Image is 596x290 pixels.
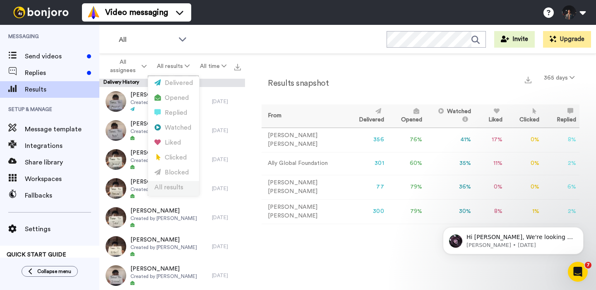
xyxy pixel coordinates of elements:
[506,199,543,224] td: 1 %
[99,174,245,203] a: [PERSON_NAME]Created by [PERSON_NAME][DATE]
[25,224,99,234] span: Settings
[262,79,329,88] h2: Results snapshot
[262,152,345,175] td: Ally Global Foundation
[25,157,99,167] span: Share library
[37,268,71,275] span: Collapse menu
[425,128,474,152] td: 41 %
[425,152,474,175] td: 35 %
[506,175,543,199] td: 0 %
[543,175,579,199] td: 6 %
[130,157,197,164] span: Created by [PERSON_NAME]
[154,123,193,133] div: Watched
[25,174,99,184] span: Workspaces
[151,59,195,74] button: All results
[525,77,531,83] img: export.svg
[543,31,591,48] button: Upgrade
[212,214,241,221] div: [DATE]
[262,128,345,152] td: [PERSON_NAME] [PERSON_NAME]
[154,183,193,192] div: All results
[506,128,543,152] td: 0 %
[262,104,345,128] th: From
[154,94,193,103] div: Opened
[585,262,591,268] span: 7
[106,120,126,141] img: d3707d59-4a1f-4c23-a5d9-293514a26e50-thumb.jpg
[130,178,197,186] span: [PERSON_NAME]
[101,55,151,78] button: All assignees
[99,232,245,261] a: [PERSON_NAME]Created by [PERSON_NAME][DATE]
[212,272,241,279] div: [DATE]
[494,31,535,48] button: Invite
[106,149,126,170] img: 25ed7dfb-4aaf-4566-b432-465ab4c61e79-thumb.jpg
[10,7,72,18] img: bj-logo-header-white.svg
[262,175,345,199] td: [PERSON_NAME] [PERSON_NAME]
[130,149,197,157] span: [PERSON_NAME]
[130,236,197,244] span: [PERSON_NAME]
[130,128,197,135] span: Created by [PERSON_NAME]
[22,266,78,277] button: Collapse menu
[154,79,193,88] div: Delivered
[25,68,84,78] span: Replies
[106,265,126,286] img: 771e8ba4-a39a-42ac-956a-8146444959df-thumb.jpg
[106,236,126,257] img: 01e1b12e-73ed-46f3-ae3a-18221bcf5937-thumb.jpg
[430,210,596,268] iframe: Intercom notifications message
[345,175,387,199] td: 77
[568,262,588,282] iframe: Intercom live chat
[119,35,174,45] span: All
[474,175,506,199] td: 0 %
[25,85,99,94] span: Results
[154,138,193,147] div: Liked
[154,168,193,177] div: Blocked
[543,199,579,224] td: 2 %
[425,104,474,128] th: Watched
[7,252,66,258] span: QUICK START GUIDE
[425,175,474,199] td: 36 %
[130,99,197,106] span: Created by [PERSON_NAME]
[474,128,506,152] td: 17 %
[130,244,197,251] span: Created by [PERSON_NAME]
[130,91,197,99] span: [PERSON_NAME]
[425,199,474,224] td: 30 %
[387,152,426,175] td: 60 %
[474,199,506,224] td: 8 %
[345,199,387,224] td: 300
[345,104,387,128] th: Delivered
[212,156,241,163] div: [DATE]
[25,191,99,201] span: Fallbacks
[106,91,126,112] img: 92847728-e4ac-414d-8734-7f988b1f17af-thumb.jpg
[195,59,232,74] button: All time
[232,60,243,72] button: Export all results that match these filters now.
[130,215,197,222] span: Created by [PERSON_NAME]
[105,7,168,18] span: Video messaging
[25,141,99,151] span: Integrations
[99,261,245,290] a: [PERSON_NAME]Created by [PERSON_NAME][DATE]
[543,152,579,175] td: 2 %
[522,73,534,85] button: Export a summary of each team member’s results that match this filter now.
[345,128,387,152] td: 356
[87,6,100,19] img: vm-color.svg
[99,116,245,145] a: [PERSON_NAME]Created by [PERSON_NAME][DATE]
[262,199,345,224] td: [PERSON_NAME] [PERSON_NAME]
[130,207,197,215] span: [PERSON_NAME]
[387,199,426,224] td: 79 %
[212,98,241,105] div: [DATE]
[130,273,197,280] span: Created by [PERSON_NAME]
[106,58,140,75] span: All assignees
[212,243,241,250] div: [DATE]
[154,109,193,118] div: Replied
[99,79,245,87] div: Delivery History
[539,70,579,85] button: 365 days
[130,265,197,273] span: [PERSON_NAME]
[387,104,426,128] th: Opened
[99,145,245,174] a: [PERSON_NAME]Created by [PERSON_NAME][DATE]
[106,178,126,199] img: 51ce3a8e-8270-4bc5-8fba-f7df913ee4f3-thumb.jpg
[106,207,126,228] img: 26082988-b5c8-4666-977f-c8e8dc484b75-thumb.jpg
[212,185,241,192] div: [DATE]
[212,127,241,134] div: [DATE]
[154,153,193,162] div: Clicked
[345,152,387,175] td: 301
